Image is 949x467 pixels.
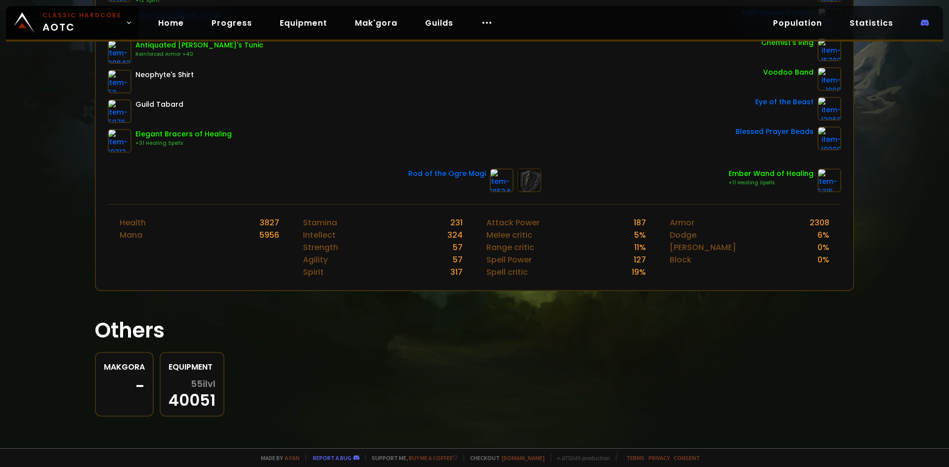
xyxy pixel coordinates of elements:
a: a fan [285,454,300,462]
div: Attack Power [486,216,540,229]
a: Consent [674,454,700,462]
div: +11 Healing Spells [729,179,814,187]
span: Checkout [464,454,545,462]
div: Makgora [104,361,145,373]
div: Voodoo Band [763,67,814,78]
div: 324 [447,229,463,241]
img: item-15702 [818,38,841,61]
a: Terms [626,454,645,462]
a: Report a bug [313,454,351,462]
a: Equipment [272,13,335,33]
div: Intellect [303,229,336,241]
div: Neophyte's Shirt [135,70,194,80]
a: Home [150,13,192,33]
small: Classic Hardcore [43,11,122,20]
img: item-13968 [818,97,841,121]
div: +31 Healing Spells [135,139,232,147]
span: Made by [255,454,300,462]
div: 19 % [632,266,646,278]
div: Blessed Prayer Beads [735,127,814,137]
div: Spirit [303,266,324,278]
a: Buy me a coffee [409,454,458,462]
div: 2308 [810,216,829,229]
a: Equipment55ilvl40051 [160,352,224,417]
div: Spell critic [486,266,528,278]
div: Elegant Bracers of Healing [135,129,232,139]
span: v. d752d5 - production [551,454,610,462]
a: Makgora- [95,352,154,417]
div: 11 % [634,241,646,254]
div: Stamina [303,216,337,229]
div: [PERSON_NAME] [670,241,736,254]
div: Eye of the Beast [755,97,814,107]
a: Progress [204,13,260,33]
div: 5956 [259,229,279,241]
a: Classic HardcoreAOTC [6,6,138,40]
div: 317 [450,266,463,278]
div: Block [670,254,691,266]
h1: Others [95,315,854,346]
img: item-18534 [490,169,514,192]
img: item-5215 [818,169,841,192]
div: Guild Tabard [135,99,183,110]
a: Guilds [417,13,461,33]
div: Melee critic [486,229,532,241]
div: Equipment [169,361,216,373]
div: 6 % [818,229,829,241]
div: Armor [670,216,694,229]
img: item-19990 [818,127,841,150]
div: Health [120,216,146,229]
img: item-53 [108,70,131,93]
div: 57 [453,241,463,254]
div: - [104,379,145,394]
div: Antiquated [PERSON_NAME]'s Tunic [135,40,263,50]
img: item-10213 [108,129,131,153]
div: 40051 [169,379,216,408]
div: 231 [450,216,463,229]
div: Rod of the Ogre Magi [408,169,486,179]
span: Support me, [365,454,458,462]
a: [DOMAIN_NAME] [502,454,545,462]
img: item-20642 [108,40,131,64]
div: Strength [303,241,338,254]
span: AOTC [43,11,122,35]
div: 127 [634,254,646,266]
span: 55 ilvl [191,379,216,389]
div: Spell Power [486,254,532,266]
div: Chemist's Ring [761,38,814,48]
a: Statistics [842,13,901,33]
img: item-5976 [108,99,131,123]
div: 0 % [818,254,829,266]
div: 187 [634,216,646,229]
div: Reinforced Armor +40 [135,50,263,58]
img: item-1996 [818,67,841,91]
a: Mak'gora [347,13,405,33]
a: Privacy [648,454,670,462]
div: Dodge [670,229,696,241]
div: Agility [303,254,328,266]
div: 5 % [634,229,646,241]
a: Population [765,13,830,33]
div: Range critic [486,241,534,254]
div: 0 % [818,241,829,254]
div: 57 [453,254,463,266]
div: Mana [120,229,142,241]
div: 3827 [259,216,279,229]
div: Ember Wand of Healing [729,169,814,179]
